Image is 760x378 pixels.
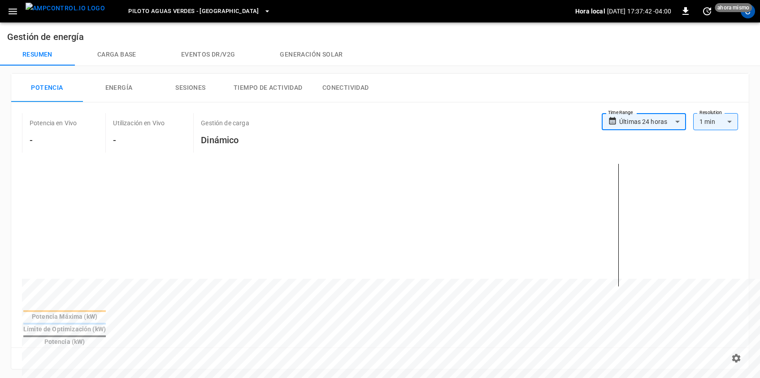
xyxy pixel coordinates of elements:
[11,74,83,102] button: Potencia
[226,74,310,102] button: Tiempo de Actividad
[201,119,249,127] p: Gestión de carga
[155,74,226,102] button: Sesiones
[83,74,155,102] button: Energía
[257,44,365,66] button: Generación solar
[715,3,752,12] span: ahora mismo
[201,133,249,147] h6: Dinámico
[699,109,722,116] label: Resolution
[26,3,105,14] img: ampcontrol.io logo
[128,6,259,17] span: Piloto Aguas Verdes - [GEOGRAPHIC_DATA]
[575,7,605,16] p: Hora local
[75,44,159,66] button: Carga base
[700,4,714,18] button: set refresh interval
[30,119,77,127] p: Potencia en Vivo
[113,133,165,147] h6: -
[693,113,738,130] div: 1 min
[113,119,165,127] p: Utilización en Vivo
[608,109,633,116] label: Time Range
[125,3,274,20] button: Piloto Aguas Verdes - [GEOGRAPHIC_DATA]
[159,44,258,66] button: Eventos DR/V2G
[607,7,671,16] p: [DATE] 17:37:42 -04:00
[619,113,686,130] div: Últimas 24 horas
[30,133,77,147] h6: -
[310,74,382,102] button: Conectividad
